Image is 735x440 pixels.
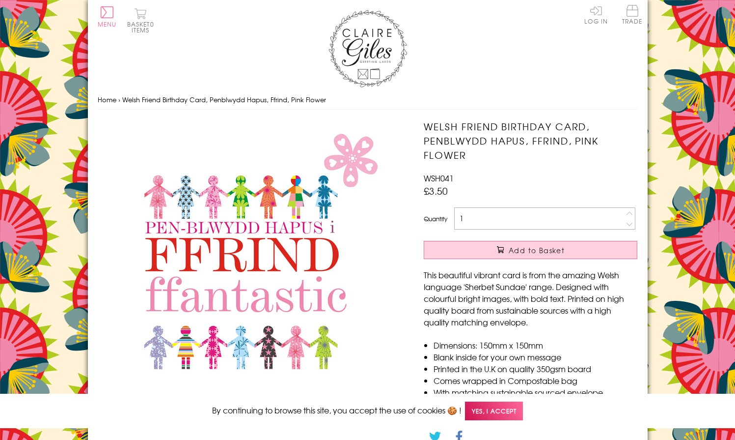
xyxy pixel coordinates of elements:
[509,245,565,255] span: Add to Basket
[98,6,117,27] button: Menu
[122,95,326,104] span: Welsh Friend Birthday Card, Penblwydd Hapus, Ffrind, Pink Flower
[434,339,637,351] li: Dimensions: 150mm x 150mm
[434,351,637,363] li: Blank inside for your own message
[118,95,120,104] span: ›
[328,10,407,88] img: Claire Giles Greetings Cards
[98,20,117,29] span: Menu
[98,119,392,414] img: Welsh Friend Birthday Card, Penblwydd Hapus, Ffrind, Pink Flower
[622,5,643,26] a: Trade
[424,119,637,162] h1: Welsh Friend Birthday Card, Penblwydd Hapus, Ffrind, Pink Flower
[434,375,637,386] li: Comes wrapped in Compostable bag
[584,5,608,24] a: Log In
[132,20,154,34] span: 0 items
[465,402,523,421] span: Yes, I accept
[434,386,637,398] li: With matching sustainable sourced envelope
[98,90,638,110] nav: breadcrumbs
[424,214,447,223] label: Quantity
[434,363,637,375] li: Printed in the U.K on quality 350gsm board
[622,5,643,24] span: Trade
[424,269,637,328] p: This beautiful vibrant card is from the amazing Welsh language 'Sherbet Sundae' range. Designed w...
[98,95,116,104] a: Home
[424,172,454,184] span: WSH041
[424,241,637,259] button: Add to Basket
[127,8,154,33] button: Basket0 items
[424,184,448,198] span: £3.50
